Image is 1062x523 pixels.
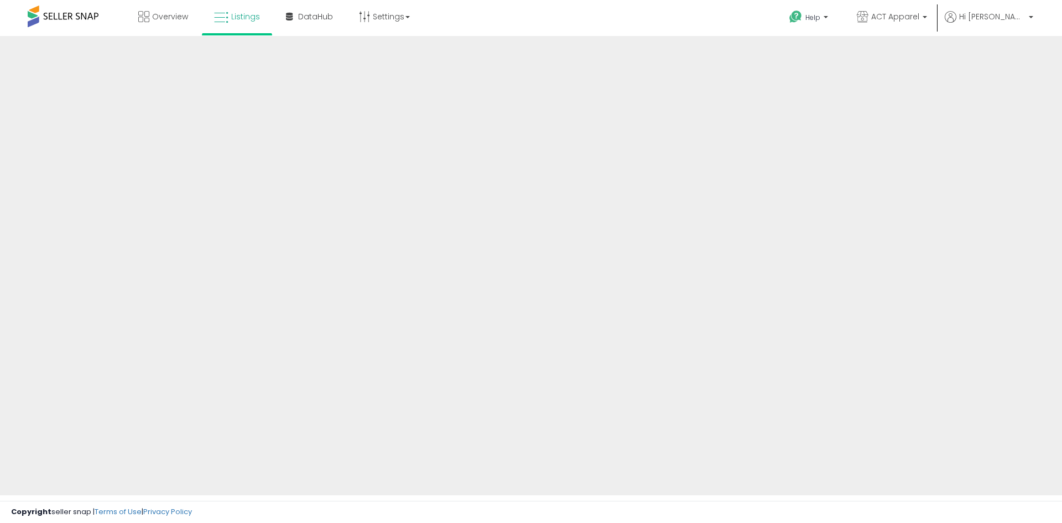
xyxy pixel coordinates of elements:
[780,2,839,36] a: Help
[789,10,803,24] i: Get Help
[298,11,333,22] span: DataHub
[959,11,1025,22] span: Hi [PERSON_NAME]
[945,11,1033,36] a: Hi [PERSON_NAME]
[152,11,188,22] span: Overview
[805,13,820,22] span: Help
[231,11,260,22] span: Listings
[871,11,919,22] span: ACT Apparel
